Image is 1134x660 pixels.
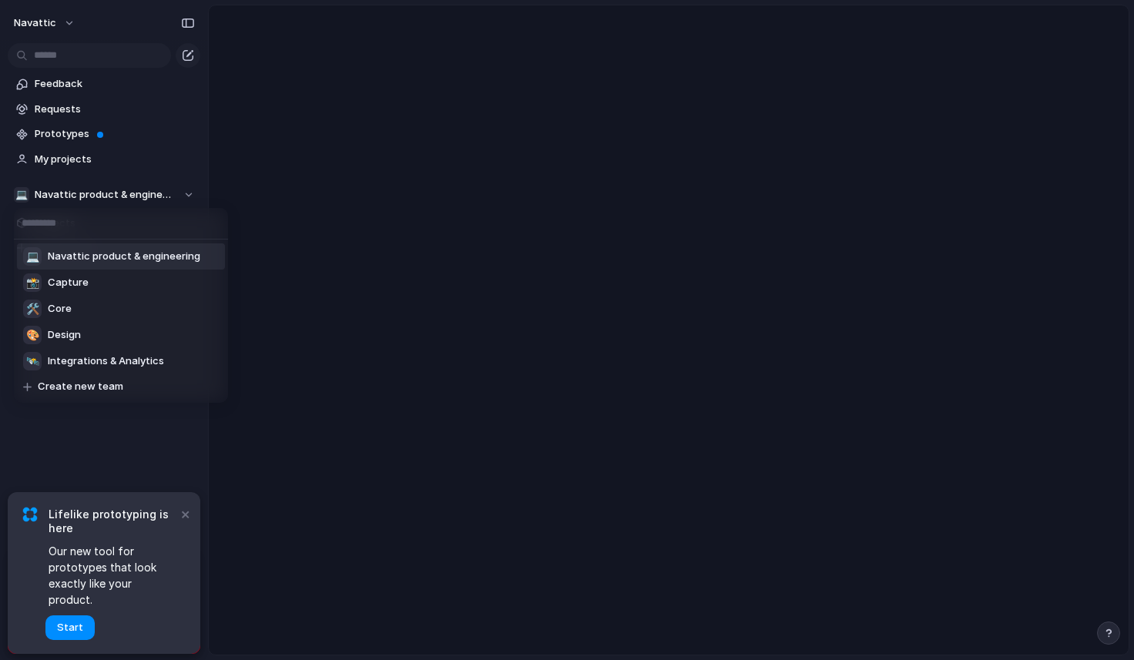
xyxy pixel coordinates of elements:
div: 📸 [23,273,42,292]
span: Integrations & Analytics [48,353,164,369]
div: 🛰️ [23,352,42,370]
span: Create new team [38,379,123,394]
span: Capture [48,275,89,290]
span: Design [48,327,81,343]
div: 💻 [23,247,42,266]
span: Navattic product & engineering [48,249,200,264]
div: 🎨 [23,326,42,344]
div: 🛠️ [23,300,42,318]
span: Core [48,301,72,317]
